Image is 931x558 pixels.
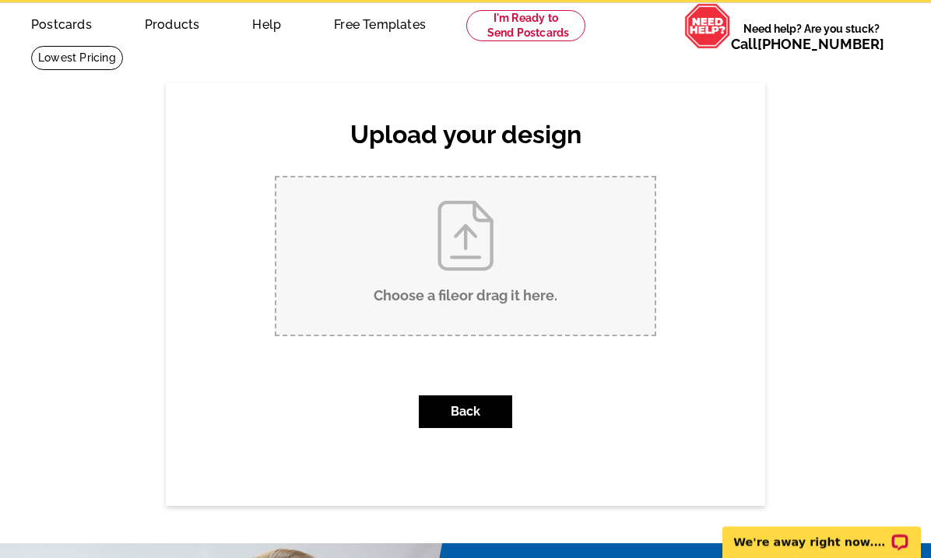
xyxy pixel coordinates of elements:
[731,22,892,53] span: Need help? Are you stuck?
[227,5,306,42] a: Help
[309,5,451,42] a: Free Templates
[419,396,512,429] button: Back
[259,121,672,150] h2: Upload your design
[6,5,117,42] a: Postcards
[120,5,225,42] a: Products
[712,509,931,558] iframe: LiveChat chat widget
[684,4,731,50] img: help
[757,37,884,53] a: [PHONE_NUMBER]
[731,37,884,53] span: Call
